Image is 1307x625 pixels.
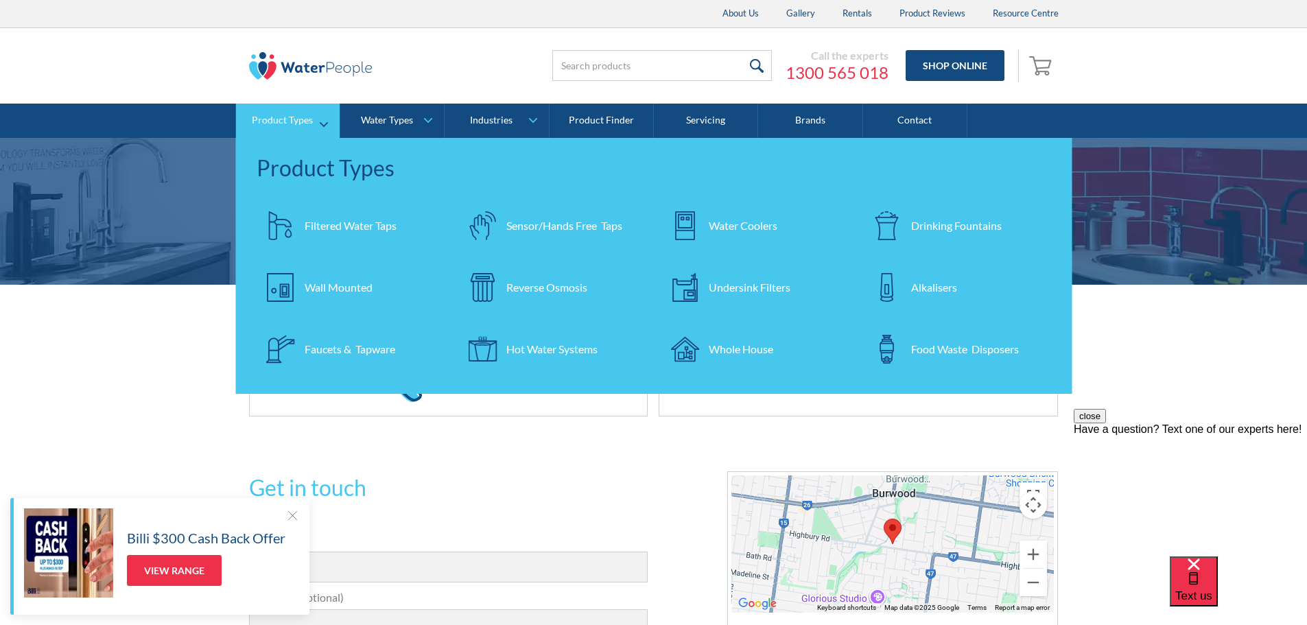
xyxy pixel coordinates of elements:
div: Whole House [709,341,773,357]
nav: Product Types [236,138,1072,394]
img: Google [735,595,780,613]
div: Call the experts [786,49,888,62]
iframe: podium webchat widget prompt [1074,409,1307,574]
a: Wall Mounted [257,263,445,311]
a: Shop Online [906,50,1004,81]
a: 1300 565 018 [786,62,888,83]
a: Servicing [654,104,758,138]
div: Water Types [361,115,413,126]
div: Map pin [884,519,902,544]
div: Hot Water Systems [506,341,598,357]
a: Undersink Filters [661,263,849,311]
div: Undersink Filters [709,279,790,296]
a: Industries [445,104,548,138]
a: Open this area in Google Maps (opens a new window) [735,595,780,613]
a: Drinking Fountains [863,202,1052,250]
div: Filtered Water Taps [305,217,397,234]
a: View Range [127,555,222,586]
div: Wall Mounted [305,279,373,296]
a: Product Types [236,104,340,138]
a: Faucets & Tapware [257,325,445,373]
a: Reverse Osmosis [458,263,647,311]
a: Hot Water Systems [458,325,647,373]
a: Brands [758,104,862,138]
span: Map data ©2025 Google [884,604,959,611]
iframe: podium webchat widget bubble [1170,556,1307,625]
a: Terms (opens in new tab) [967,604,987,611]
div: Food Waste Disposers [911,341,1019,357]
img: Billi $300 Cash Back Offer [24,508,113,598]
a: Alkalisers [863,263,1052,311]
a: Contact [863,104,967,138]
a: Whole House [661,325,849,373]
div: Product Types [257,152,1052,185]
label: Company (optional) [249,589,648,606]
div: Water Coolers [709,217,777,234]
a: Sensor/Hands Free Taps [458,202,647,250]
button: Map camera controls [1020,491,1047,519]
a: Open empty cart [1026,49,1059,82]
div: Alkalisers [911,279,957,296]
button: Zoom in [1020,541,1047,568]
div: Industries [470,115,513,126]
a: Report a map error [995,604,1050,611]
h5: Billi $300 Cash Back Offer [127,528,285,548]
h2: Get in touch [249,471,648,504]
a: Filtered Water Taps [257,202,445,250]
div: Faucets & Tapware [305,341,395,357]
a: Food Waste Disposers [863,325,1052,373]
input: Search products [552,50,772,81]
div: Reverse Osmosis [506,279,587,296]
div: Sensor/Hands Free Taps [506,217,622,234]
a: Water Coolers [661,202,849,250]
img: The Water People [249,52,373,80]
a: Product Finder [550,104,654,138]
button: Keyboard shortcuts [817,603,876,613]
button: Zoom out [1020,569,1047,596]
a: Water Types [340,104,444,138]
img: shopping cart [1029,54,1055,76]
div: Drinking Fountains [911,217,1002,234]
button: Toggle fullscreen view [1020,482,1047,510]
div: Product Types [252,115,313,126]
label: Name [249,532,648,548]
